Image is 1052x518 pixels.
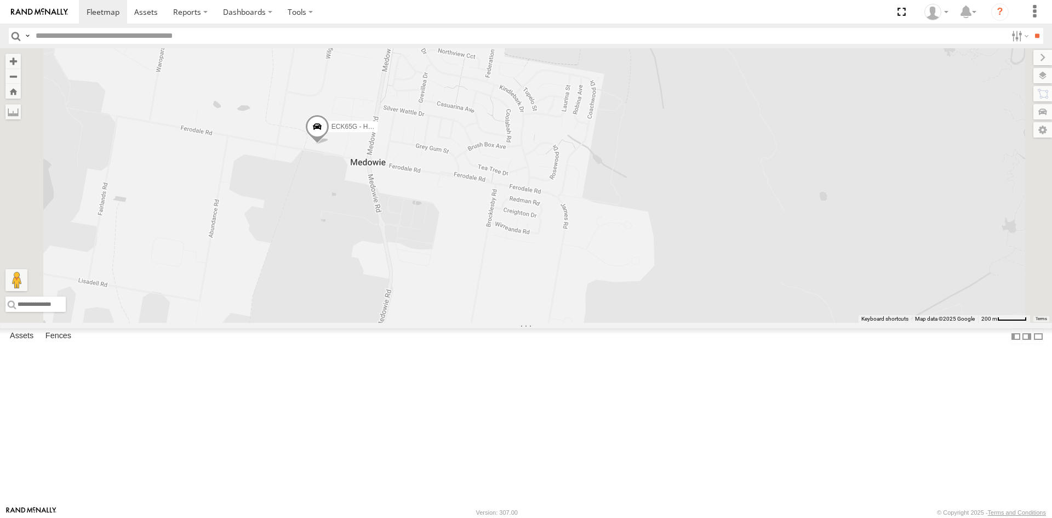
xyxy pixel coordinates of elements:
button: Zoom Home [5,84,21,99]
div: Bec Moran [921,4,952,20]
a: Visit our Website [6,507,56,518]
div: © Copyright 2025 - [937,509,1046,516]
label: Assets [4,329,39,344]
button: Keyboard shortcuts [861,315,908,323]
label: Hide Summary Table [1033,328,1044,344]
label: Map Settings [1033,122,1052,138]
label: Search Query [23,28,32,44]
button: Zoom in [5,54,21,69]
label: Dock Summary Table to the Left [1010,328,1021,344]
label: Dock Summary Table to the Right [1021,328,1032,344]
span: Map data ©2025 Google [915,316,975,322]
label: Fences [40,329,77,344]
div: Version: 307.00 [476,509,518,516]
label: Search Filter Options [1007,28,1031,44]
a: Terms (opens in new tab) [1036,317,1047,321]
button: Zoom out [5,69,21,84]
span: 200 m [981,316,997,322]
span: ECK65G - Hilux [331,122,378,130]
img: rand-logo.svg [11,8,68,16]
label: Measure [5,104,21,119]
a: Terms and Conditions [988,509,1046,516]
button: Drag Pegman onto the map to open Street View [5,269,27,291]
i: ? [991,3,1009,21]
button: Map scale: 200 m per 50 pixels [978,315,1030,323]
